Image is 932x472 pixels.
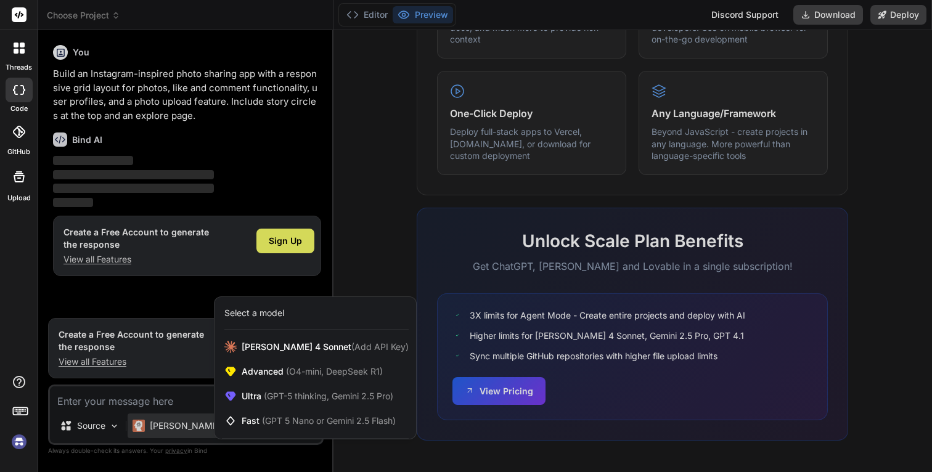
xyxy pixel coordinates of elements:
[261,391,393,401] span: (GPT-5 thinking, Gemini 2.5 Pro)
[242,341,409,353] span: [PERSON_NAME] 4 Sonnet
[262,415,396,426] span: (GPT 5 Nano or Gemini 2.5 Flash)
[7,193,31,203] label: Upload
[351,341,409,352] span: (Add API Key)
[284,366,383,376] span: (O4-mini, DeepSeek R1)
[242,390,393,402] span: Ultra
[10,104,28,114] label: code
[242,365,383,378] span: Advanced
[9,431,30,452] img: signin
[242,415,396,427] span: Fast
[7,147,30,157] label: GitHub
[224,307,284,319] div: Select a model
[6,62,32,73] label: threads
